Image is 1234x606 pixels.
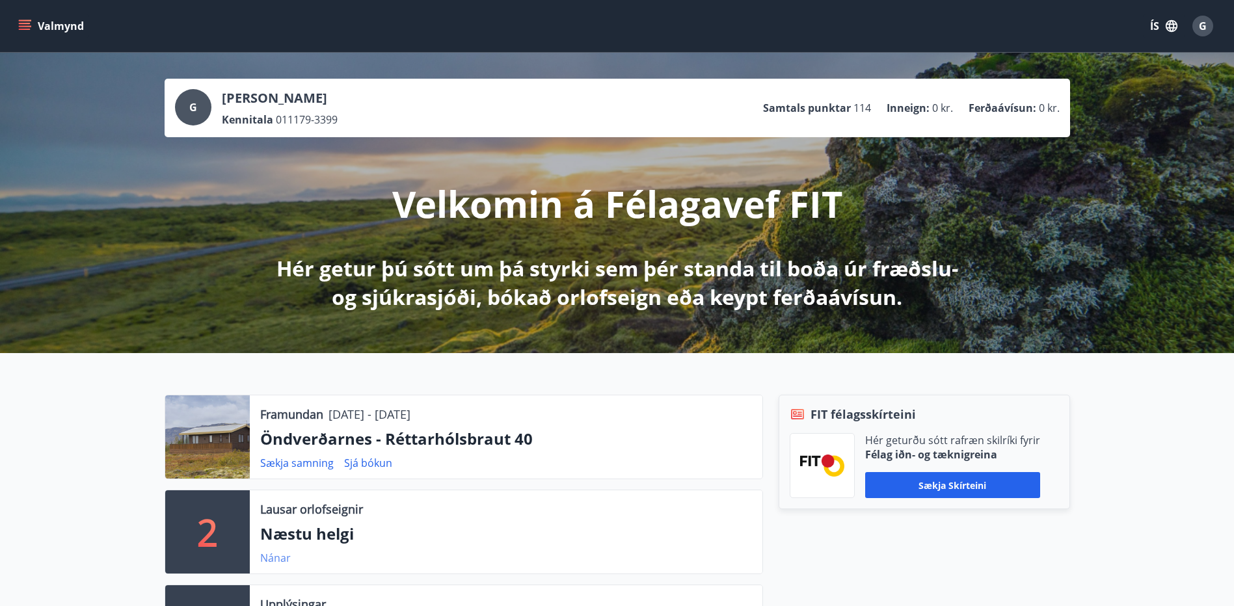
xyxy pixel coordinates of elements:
p: [PERSON_NAME] [222,89,338,107]
button: ÍS [1143,14,1185,38]
p: Öndverðarnes - Réttarhólsbraut 40 [260,428,752,450]
span: 011179-3399 [276,112,338,127]
p: Ferðaávísun : [969,101,1036,115]
span: 0 kr. [932,101,953,115]
p: Lausar orlofseignir [260,501,363,518]
p: Velkomin á Félagavef FIT [392,179,842,228]
p: Félag iðn- og tæknigreina [865,447,1040,462]
span: FIT félagsskírteini [811,406,916,423]
img: FPQVkF9lTnNbbaRSFyT17YYeljoOGk5m51IhT0bO.png [800,454,844,476]
a: Nánar [260,551,291,565]
span: G [189,100,197,114]
button: Sækja skírteini [865,472,1040,498]
a: Sjá bókun [344,456,392,470]
p: Hér geturðu sótt rafræn skilríki fyrir [865,433,1040,447]
span: 114 [853,101,871,115]
p: 2 [197,507,218,557]
p: Samtals punktar [763,101,851,115]
a: Sækja samning [260,456,334,470]
span: 0 kr. [1039,101,1060,115]
p: Hér getur þú sótt um þá styrki sem þér standa til boða úr fræðslu- og sjúkrasjóði, bókað orlofsei... [274,254,961,311]
p: Framundan [260,406,323,423]
p: Næstu helgi [260,523,752,545]
button: menu [16,14,89,38]
p: Kennitala [222,112,273,127]
p: Inneign : [887,101,930,115]
span: G [1199,19,1207,33]
p: [DATE] - [DATE] [329,406,410,423]
button: G [1187,10,1218,42]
